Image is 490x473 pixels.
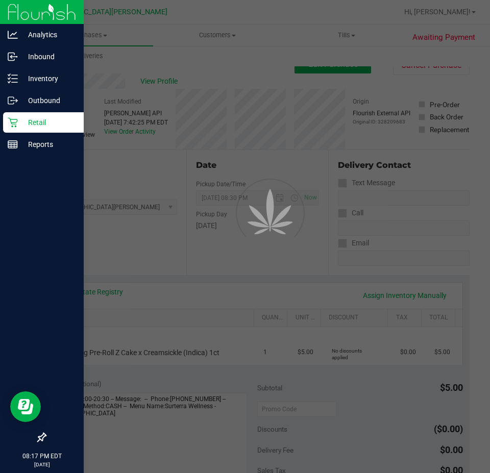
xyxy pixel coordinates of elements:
[18,138,79,151] p: Reports
[18,72,79,85] p: Inventory
[5,452,79,461] p: 08:17 PM EDT
[8,30,18,40] inline-svg: Analytics
[8,139,18,150] inline-svg: Reports
[5,461,79,468] p: [DATE]
[10,391,41,422] iframe: Resource center
[8,52,18,62] inline-svg: Inbound
[18,94,79,107] p: Outbound
[8,73,18,84] inline-svg: Inventory
[18,29,79,41] p: Analytics
[18,51,79,63] p: Inbound
[18,116,79,129] p: Retail
[8,117,18,128] inline-svg: Retail
[8,95,18,106] inline-svg: Outbound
